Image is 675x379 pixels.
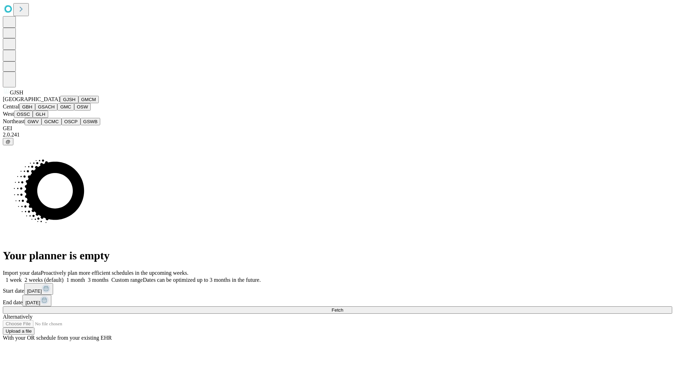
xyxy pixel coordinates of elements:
[3,104,19,109] span: Central
[60,96,78,103] button: GJSH
[22,295,51,306] button: [DATE]
[3,295,672,306] div: End date
[62,118,81,125] button: OSCP
[41,270,188,276] span: Proactively plan more efficient schedules in the upcoming weeks.
[3,96,60,102] span: [GEOGRAPHIC_DATA]
[35,103,57,111] button: GSACH
[66,277,85,283] span: 1 month
[25,277,64,283] span: 2 weeks (default)
[3,138,13,145] button: @
[3,125,672,132] div: GEI
[3,327,34,335] button: Upload a file
[6,139,11,144] span: @
[27,288,42,294] span: [DATE]
[10,89,23,95] span: GJSH
[88,277,109,283] span: 3 months
[111,277,143,283] span: Custom range
[3,118,25,124] span: Northeast
[78,96,99,103] button: GMCM
[3,132,672,138] div: 2.0.241
[332,307,343,313] span: Fetch
[3,306,672,314] button: Fetch
[3,335,112,341] span: With your OR schedule from your existing EHR
[74,103,91,111] button: OSW
[143,277,261,283] span: Dates can be optimized up to 3 months in the future.
[3,283,672,295] div: Start date
[14,111,33,118] button: OSSC
[3,270,41,276] span: Import your data
[24,283,53,295] button: [DATE]
[41,118,62,125] button: GCMC
[25,118,41,125] button: GWV
[19,103,35,111] button: GBH
[81,118,101,125] button: GSWB
[3,249,672,262] h1: Your planner is empty
[3,314,32,320] span: Alternatively
[3,111,14,117] span: West
[25,300,40,305] span: [DATE]
[33,111,48,118] button: GLH
[57,103,74,111] button: GMC
[6,277,22,283] span: 1 week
